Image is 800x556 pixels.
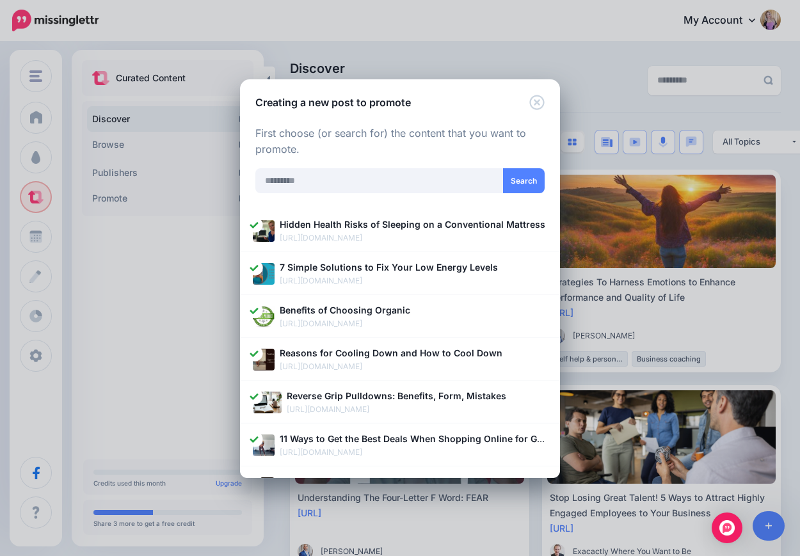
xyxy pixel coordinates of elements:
a: Cable Overhead Tricep Extensions [URL][DOMAIN_NAME] [253,474,547,502]
b: 7 Simple Solutions to Fix Your Low Energy Levels [280,262,498,273]
img: bb4a37365d9c93c9a05426abb7163821_thumb.jpg [253,434,275,456]
p: [URL][DOMAIN_NAME] [287,403,547,416]
h5: Creating a new post to promote [255,95,411,110]
p: First choose (or search for) the content that you want to promote. [255,125,545,159]
b: 11 Ways to Get the Best Deals When Shopping Online for Gym Clothing [280,433,591,444]
img: dea9c114fd2db8a2f6af37f51fcd28a0_thumb.jpg [253,306,275,328]
p: [URL][DOMAIN_NAME] [280,232,547,244]
b: Benefits of Choosing Organic [280,305,410,315]
img: 60fb2b0fcd03d1311264cdeb8d0f1499_thumb.jpg [253,477,275,499]
p: [URL][DOMAIN_NAME] [280,317,547,330]
a: Hidden Health Risks of Sleeping on a Conventional Mattress [URL][DOMAIN_NAME] [253,217,547,244]
a: Reasons for Cooling Down and How to Cool Down [URL][DOMAIN_NAME] [253,346,547,373]
b: Reverse Grip Pulldowns: Benefits, Form, Mistakes [287,390,506,401]
b: Cable Overhead Tricep Extensions [280,476,431,487]
b: Reasons for Cooling Down and How to Cool Down [280,347,502,358]
button: Close [529,95,545,111]
p: [URL][DOMAIN_NAME] [280,360,547,373]
button: Search [503,168,545,193]
a: Benefits of Choosing Organic [URL][DOMAIN_NAME] [253,303,547,330]
img: c8e21c0b7732dcd9f21655781dd136b1_thumb.jpg [253,263,275,285]
p: [URL][DOMAIN_NAME] [280,274,547,287]
a: Reverse Grip Pulldowns: Benefits, Form, Mistakes [URL][DOMAIN_NAME] [253,388,547,416]
p: [URL][DOMAIN_NAME] [280,446,547,459]
b: Hidden Health Risks of Sleeping on a Conventional Mattress [280,219,545,230]
a: 11 Ways to Get the Best Deals When Shopping Online for Gym Clothing [URL][DOMAIN_NAME] [253,431,547,459]
a: 7 Simple Solutions to Fix Your Low Energy Levels [URL][DOMAIN_NAME] [253,260,547,287]
img: b293868d75fd0692b2f3abd5f5f4dd50_thumb.jpg [253,349,275,370]
div: Open Intercom Messenger [712,512,742,543]
img: 11cd4630971ac17a98600a5eb79b7851_thumb.jpg [253,220,275,242]
img: article_default_image_1.jpg [253,392,282,413]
